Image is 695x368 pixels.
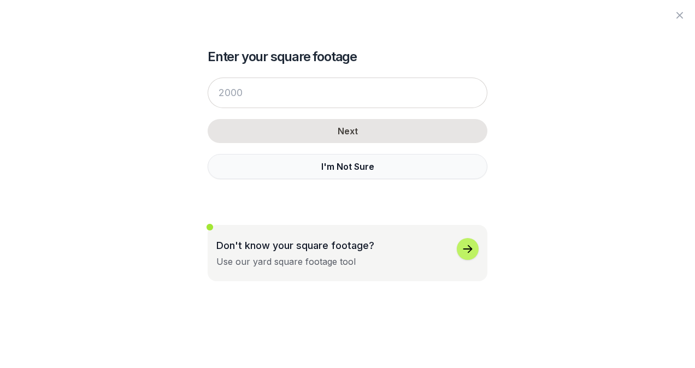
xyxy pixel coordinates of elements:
[208,78,487,108] input: 2000
[208,119,487,143] button: Next
[208,48,487,66] h2: Enter your square footage
[216,238,374,253] p: Don't know your square footage?
[208,225,487,281] button: Don't know your square footage?Use our yard square footage tool
[208,154,487,179] button: I'm Not Sure
[216,255,356,268] div: Use our yard square footage tool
